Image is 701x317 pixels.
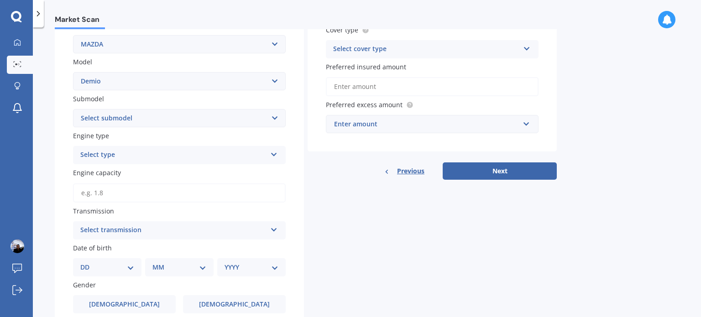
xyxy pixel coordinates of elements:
input: Enter amount [326,77,539,96]
input: e.g. 1.8 [73,183,286,203]
span: Engine capacity [73,169,121,177]
button: Next [443,162,557,180]
span: Preferred insured amount [326,62,406,71]
span: Market Scan [55,15,105,27]
div: Enter amount [334,119,519,129]
span: Date of birth [73,244,112,252]
span: Previous [397,164,424,178]
div: Select transmission [80,225,267,236]
span: Submodel [73,94,104,103]
span: [DEMOGRAPHIC_DATA] [199,301,270,308]
span: Transmission [73,207,114,215]
span: Engine type [73,131,109,140]
span: [DEMOGRAPHIC_DATA] [89,301,160,308]
div: Select type [80,150,267,161]
span: Model [73,57,92,66]
span: Gender [73,281,96,289]
div: Select cover type [333,44,519,55]
span: Cover type [326,26,358,34]
span: Preferred excess amount [326,100,403,109]
img: ACg8ocLqBc0Dh7aOCoIqfTfVNDszvgAGJOpxGUX4H5X6W2OWQKEItpo=s96-c [10,239,24,253]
